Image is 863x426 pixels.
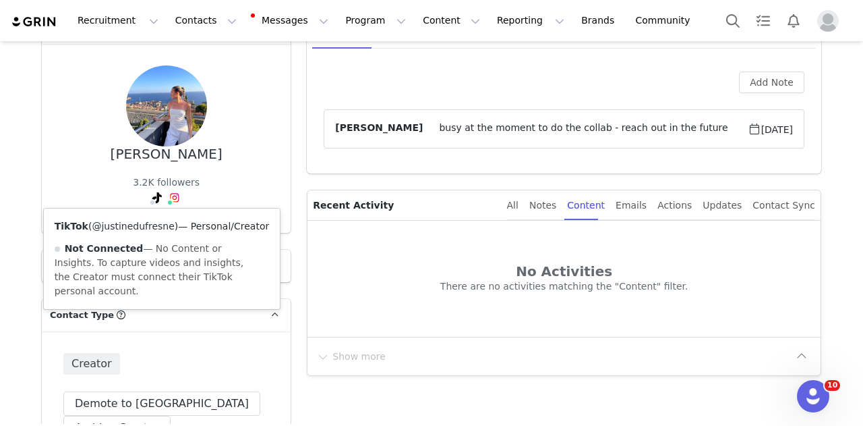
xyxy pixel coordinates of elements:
div: All [507,190,518,221]
span: ( ) [88,221,178,232]
span: [PERSON_NAME] [335,121,423,137]
a: Tasks [748,5,778,36]
button: Show more [316,346,386,367]
a: Brands [573,5,626,36]
span: — Personal/Creator [178,221,269,232]
button: Demote to [GEOGRAPHIC_DATA] [63,392,260,416]
iframe: Intercom live chat [797,380,829,412]
div: 3.2K followers [133,176,200,190]
p: There are no activities matching the "⁨Content⁩" filter. [313,279,815,294]
span: Contact Type [50,309,114,322]
a: @justinedufresne [92,221,174,232]
button: Search [718,5,748,36]
h2: No Activities [313,264,815,279]
button: Profile [809,10,852,32]
button: Reporting [489,5,572,36]
button: Messages [245,5,336,36]
img: 3f24fa02-5505-4ed8-b2c3-8aa7afccf9bf.jpg [126,65,207,147]
span: — No Content or Insights. To capture videos and insights, the Creator must connect their TikTok p... [55,243,244,296]
div: [PERSON_NAME] [111,147,222,162]
span: [DATE] [748,121,793,137]
button: Recruitment [69,5,167,36]
div: Content [567,190,605,221]
div: Updates [703,190,742,221]
span: Creator [63,353,120,375]
p: Recent Activity [313,190,496,220]
strong: Not Connected [65,243,144,254]
span: 10 [825,380,840,391]
img: grin logo [11,16,58,28]
strong: TikTok [55,221,88,232]
button: Notifications [779,5,808,36]
img: placeholder-profile.jpg [817,10,839,32]
div: Contact Sync [752,190,815,221]
img: instagram.svg [169,192,180,203]
div: Notes [529,190,556,221]
div: Actions [657,190,692,221]
div: Emails [616,190,647,221]
button: Content [415,5,488,36]
button: Contacts [167,5,245,36]
a: Community [628,5,705,36]
span: busy at the moment to do the collab - reach out in the future [423,121,747,137]
button: Add Note [739,72,804,93]
button: Program [337,5,414,36]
